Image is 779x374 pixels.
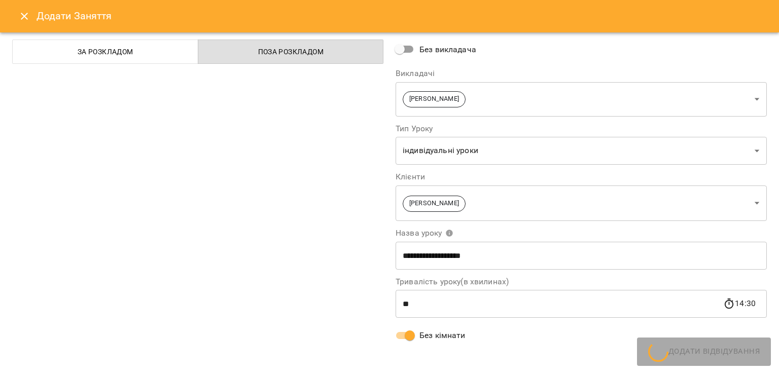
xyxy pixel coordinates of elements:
label: Викладачі [396,69,767,78]
div: [PERSON_NAME] [396,82,767,117]
label: Тип Уроку [396,125,767,133]
div: індивідуальні уроки [396,137,767,165]
button: Поза розкладом [198,40,384,64]
svg: Вкажіть назву уроку або виберіть клієнтів [445,229,453,237]
span: [PERSON_NAME] [403,199,465,208]
h6: Додати Заняття [37,8,767,24]
button: За розкладом [12,40,198,64]
span: Без викладача [419,44,476,56]
span: Поза розкладом [204,46,378,58]
span: За розкладом [19,46,192,58]
div: [PERSON_NAME] [396,185,767,221]
span: Без кімнати [419,329,466,342]
span: [PERSON_NAME] [403,94,465,104]
label: Тривалість уроку(в хвилинах) [396,278,767,286]
span: Назва уроку [396,229,453,237]
label: Клієнти [396,173,767,181]
button: Close [12,4,37,28]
